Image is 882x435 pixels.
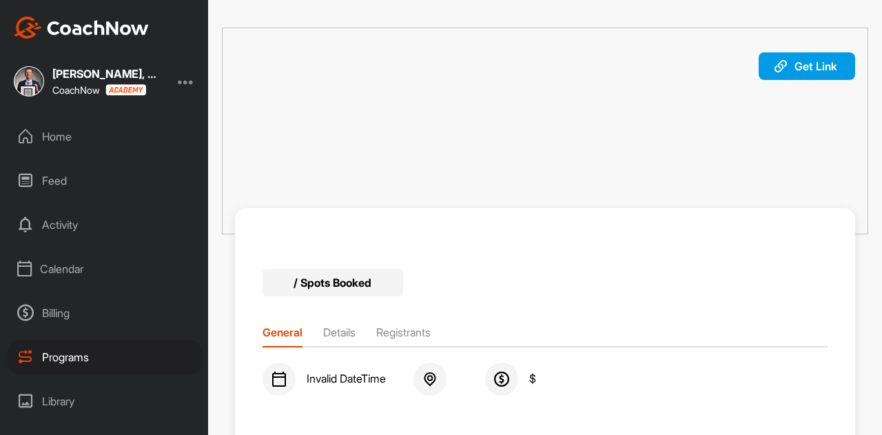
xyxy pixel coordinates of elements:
[493,371,510,387] img: svg+xml;base64,PHN2ZyB3aWR0aD0iMjQiIGhlaWdodD0iMjQiIHZpZXdCb3g9IjAgMCAyNCAyNCIgZmlsbD0ibm9uZSIgeG...
[14,17,149,39] img: CoachNow
[8,340,202,374] div: Programs
[8,208,202,242] div: Activity
[263,269,403,296] div: / Spots Booked
[8,252,202,286] div: Calendar
[8,384,202,418] div: Library
[52,84,146,96] div: CoachNow
[376,324,431,346] li: Registrants
[794,59,837,73] span: Get Link
[14,66,44,97] img: square_b8d82031cc37b4ba160fba614de00b99.jpg
[52,68,163,79] div: [PERSON_NAME], PGA
[422,371,438,387] img: svg+xml;base64,PHN2ZyB3aWR0aD0iMjQiIGhlaWdodD0iMjQiIHZpZXdCb3g9IjAgMCAyNCAyNCIgZmlsbD0ibm9uZSIgeG...
[8,296,202,330] div: Billing
[772,58,789,74] img: svg+xml;base64,PHN2ZyB3aWR0aD0iMjAiIGhlaWdodD0iMjAiIHZpZXdCb3g9IjAgMCAyMCAyMCIgZmlsbD0ibm9uZSIgeG...
[307,372,386,386] span: Invalid DateTime
[271,371,287,387] img: svg+xml;base64,PHN2ZyB3aWR0aD0iMjQiIGhlaWdodD0iMjQiIHZpZXdCb3g9IjAgMCAyNCAyNCIgZmlsbD0ibm9uZSIgeG...
[8,119,202,154] div: Home
[8,163,202,198] div: Feed
[529,372,536,386] span: $
[263,324,302,346] li: General
[105,84,146,96] img: CoachNow acadmey
[323,324,356,346] li: Details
